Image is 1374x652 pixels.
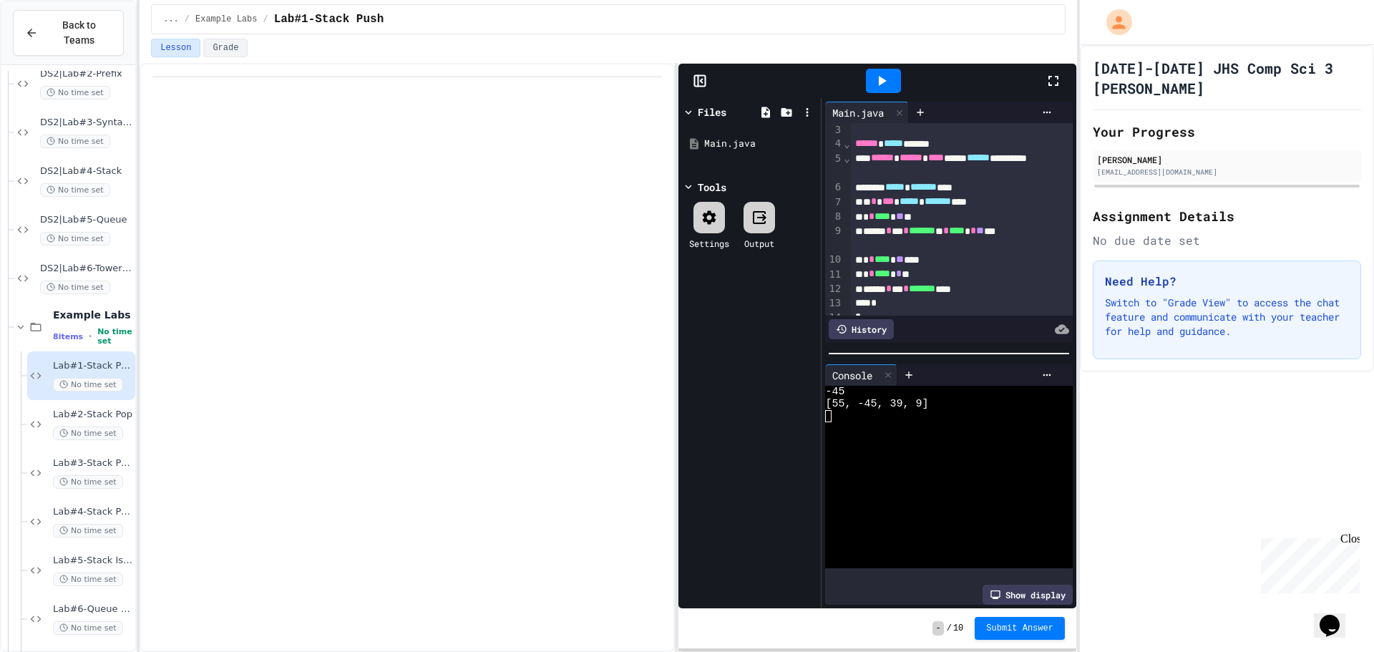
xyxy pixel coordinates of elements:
[825,152,843,181] div: 5
[53,506,132,518] span: Lab#4-Stack PushPop
[1097,153,1357,166] div: [PERSON_NAME]
[825,180,843,195] div: 6
[185,14,190,25] span: /
[704,137,816,151] div: Main.java
[40,68,132,80] span: DS2|Lab#2-Prefix
[825,102,909,123] div: Main.java
[40,183,110,197] span: No time set
[195,14,257,25] span: Example Labs
[53,475,123,489] span: No time set
[89,331,92,342] span: •
[825,364,897,386] div: Console
[97,327,132,346] span: No time set
[825,296,843,311] div: 13
[825,123,843,137] div: 3
[40,165,132,177] span: DS2|Lab#4-Stack
[975,617,1065,640] button: Submit Answer
[203,39,248,57] button: Grade
[1105,273,1349,290] h3: Need Help?
[825,386,844,398] span: -45
[986,623,1053,634] span: Submit Answer
[825,105,891,120] div: Main.java
[53,409,132,421] span: Lab#2-Stack Pop
[1091,6,1136,39] div: My Account
[53,427,123,440] span: No time set
[1093,206,1361,226] h2: Assignment Details
[698,104,726,120] div: Files
[274,11,384,28] span: Lab#1-Stack Push
[53,573,123,586] span: No time set
[825,137,843,151] div: 4
[53,332,83,341] span: 8 items
[6,6,99,91] div: Chat with us now!Close
[825,253,843,267] div: 10
[825,224,843,253] div: 9
[1093,232,1361,249] div: No due date set
[689,237,729,250] div: Settings
[1105,296,1349,339] p: Switch to "Grade View" to access the chat feature and communicate with your teacher for help and ...
[40,214,132,226] span: DS2|Lab#5-Queue
[53,524,123,537] span: No time set
[40,117,132,129] span: DS2|Lab#3-Syntax Checker
[825,282,843,296] div: 12
[53,360,132,372] span: Lab#1-Stack Push
[40,86,110,99] span: No time set
[947,623,952,634] span: /
[53,621,123,635] span: No time set
[829,319,894,339] div: History
[825,268,843,282] div: 11
[163,14,179,25] span: ...
[40,263,132,275] span: DS2|Lab#6-Tower of [GEOGRAPHIC_DATA](Extra Credit)
[1093,122,1361,142] h2: Your Progress
[47,18,112,48] span: Back to Teams
[40,135,110,148] span: No time set
[1093,58,1361,98] h1: [DATE]-[DATE] JHS Comp Sci 3 [PERSON_NAME]
[825,210,843,224] div: 8
[40,281,110,294] span: No time set
[13,10,124,56] button: Back to Teams
[932,621,943,636] span: -
[843,152,850,164] span: Fold line
[151,39,200,57] button: Lesson
[53,555,132,567] span: Lab#5-Stack IsEmpty
[53,457,132,469] span: Lab#3-Stack Peek
[698,180,726,195] div: Tools
[53,378,123,391] span: No time set
[1255,532,1360,593] iframe: chat widget
[1314,595,1360,638] iframe: chat widget
[825,311,843,325] div: 14
[825,398,928,410] span: [55, -45, 39, 9]
[825,195,843,210] div: 7
[263,14,268,25] span: /
[825,368,880,383] div: Console
[53,308,132,321] span: Example Labs
[40,232,110,245] span: No time set
[983,585,1073,605] div: Show display
[53,603,132,615] span: Lab#6-Queue Add
[1097,167,1357,177] div: [EMAIL_ADDRESS][DOMAIN_NAME]
[843,138,850,150] span: Fold line
[744,237,774,250] div: Output
[953,623,963,634] span: 10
